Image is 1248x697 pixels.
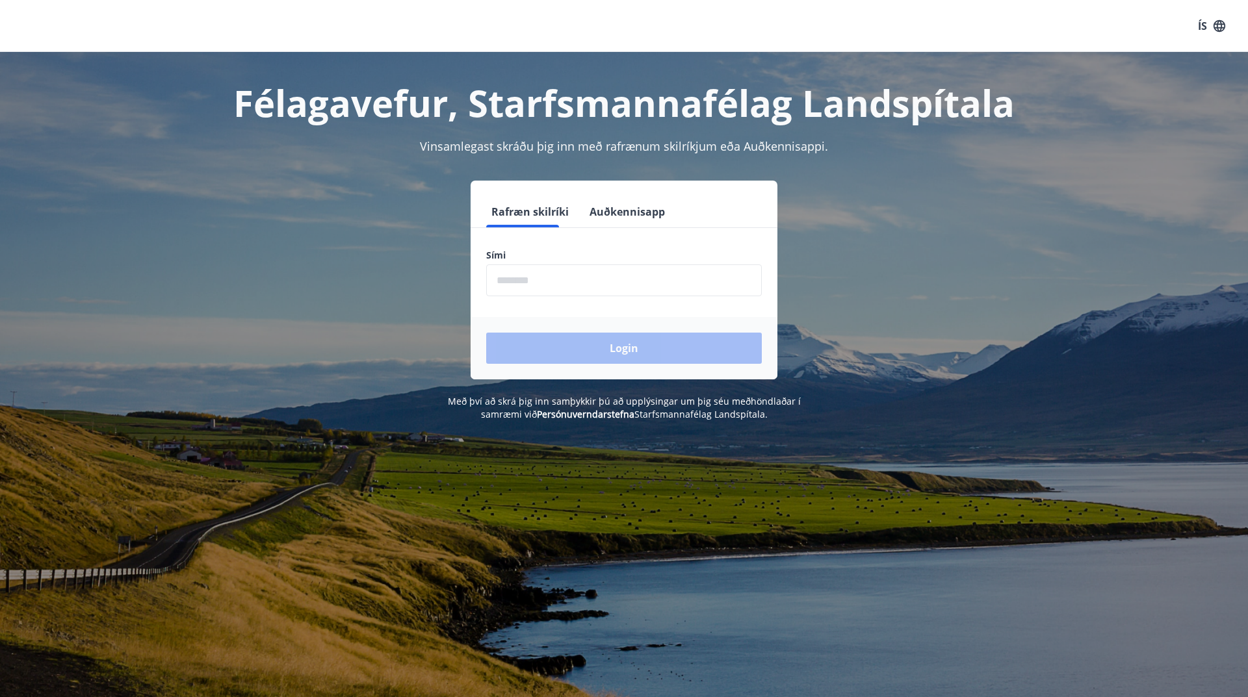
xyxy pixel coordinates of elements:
[420,138,828,154] span: Vinsamlegast skráðu þig inn með rafrænum skilríkjum eða Auðkennisappi.
[486,196,574,227] button: Rafræn skilríki
[172,78,1076,127] h1: Félagavefur, Starfsmannafélag Landspítala
[486,249,762,262] label: Sími
[584,196,670,227] button: Auðkennisapp
[448,395,801,420] span: Með því að skrá þig inn samþykkir þú að upplýsingar um þig séu meðhöndlaðar í samræmi við Starfsm...
[537,408,634,420] a: Persónuverndarstefna
[1191,14,1232,38] button: ÍS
